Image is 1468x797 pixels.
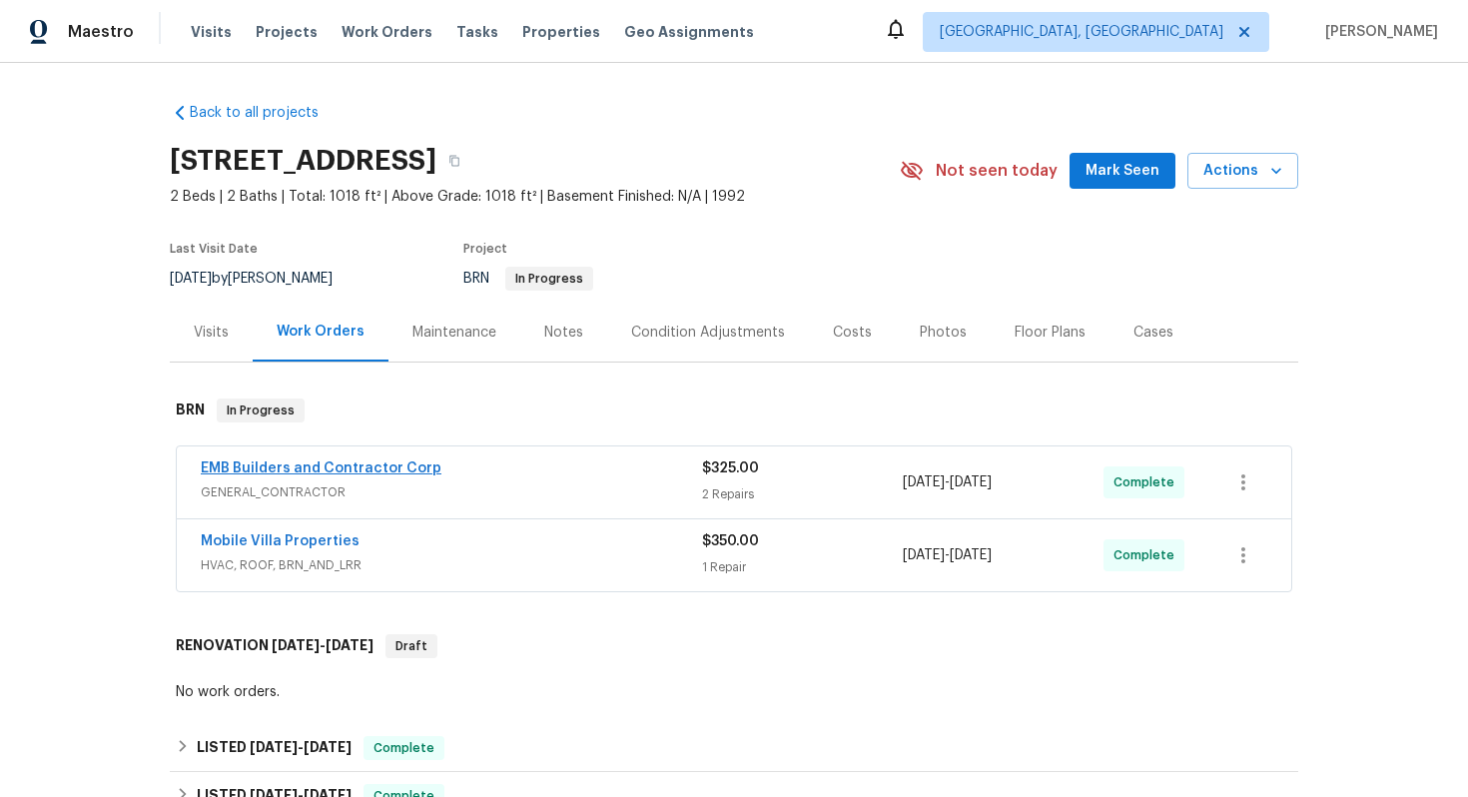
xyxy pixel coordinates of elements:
span: Last Visit Date [170,243,258,255]
span: $325.00 [702,461,759,475]
div: RENOVATION [DATE]-[DATE]Draft [170,614,1298,678]
div: Notes [544,323,583,343]
span: [PERSON_NAME] [1317,22,1438,42]
div: BRN In Progress [170,379,1298,442]
span: - [272,638,373,652]
span: Visits [191,22,232,42]
div: Cases [1133,323,1173,343]
span: GENERAL_CONTRACTOR [201,482,702,502]
span: In Progress [219,400,303,420]
button: Mark Seen [1070,153,1175,190]
span: [DATE] [304,740,352,754]
span: HVAC, ROOF, BRN_AND_LRR [201,555,702,575]
span: Complete [1113,472,1182,492]
div: 2 Repairs [702,484,903,504]
span: - [250,740,352,754]
div: Condition Adjustments [631,323,785,343]
span: Actions [1203,159,1282,184]
h6: BRN [176,398,205,422]
div: Work Orders [277,322,365,342]
span: Tasks [456,25,498,39]
span: 2 Beds | 2 Baths | Total: 1018 ft² | Above Grade: 1018 ft² | Basement Finished: N/A | 1992 [170,187,900,207]
span: [DATE] [950,475,992,489]
span: [GEOGRAPHIC_DATA], [GEOGRAPHIC_DATA] [940,22,1223,42]
div: Maintenance [412,323,496,343]
div: LISTED [DATE]-[DATE]Complete [170,724,1298,772]
span: - [903,545,992,565]
div: Floor Plans [1015,323,1086,343]
span: - [903,472,992,492]
span: $350.00 [702,534,759,548]
h2: [STREET_ADDRESS] [170,151,436,171]
span: Work Orders [342,22,432,42]
span: [DATE] [250,740,298,754]
h6: LISTED [197,736,352,760]
span: [DATE] [326,638,373,652]
div: Visits [194,323,229,343]
span: BRN [463,272,593,286]
div: by [PERSON_NAME] [170,267,357,291]
div: No work orders. [176,682,1292,702]
span: Project [463,243,507,255]
span: [DATE] [903,475,945,489]
span: Maestro [68,22,134,42]
span: Projects [256,22,318,42]
span: Not seen today [936,161,1058,181]
span: Draft [387,636,435,656]
span: Mark Seen [1086,159,1159,184]
div: Photos [920,323,967,343]
button: Copy Address [436,143,472,179]
div: Costs [833,323,872,343]
span: Complete [1113,545,1182,565]
span: [DATE] [272,638,320,652]
a: Mobile Villa Properties [201,534,360,548]
span: Properties [522,22,600,42]
span: [DATE] [903,548,945,562]
button: Actions [1187,153,1298,190]
div: 1 Repair [702,557,903,577]
h6: RENOVATION [176,634,373,658]
span: Geo Assignments [624,22,754,42]
span: In Progress [507,273,591,285]
a: EMB Builders and Contractor Corp [201,461,441,475]
span: [DATE] [950,548,992,562]
a: Back to all projects [170,103,362,123]
span: [DATE] [170,272,212,286]
span: Complete [366,738,442,758]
